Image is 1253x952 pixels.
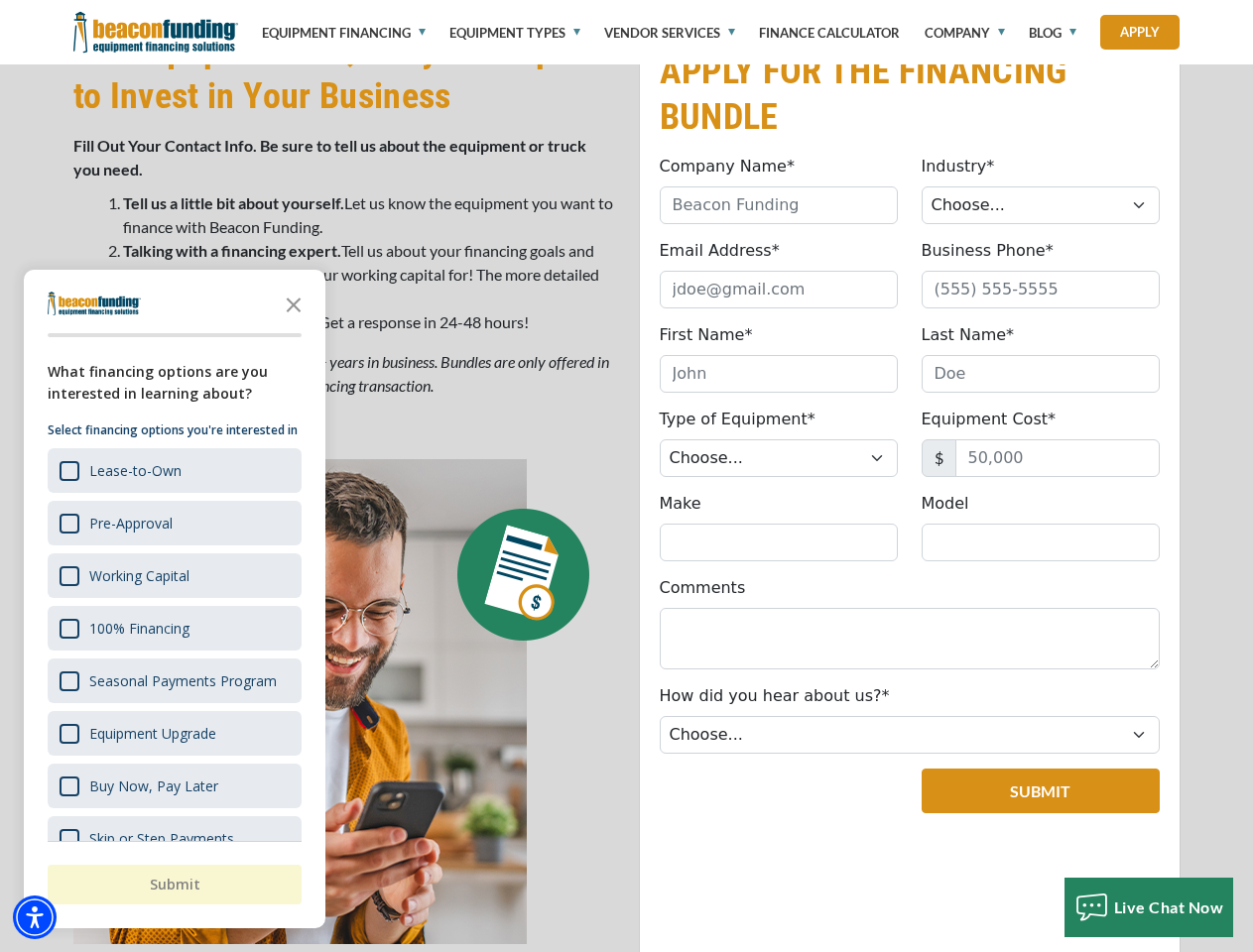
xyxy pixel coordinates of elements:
[660,155,795,178] label: Company Name*
[89,776,218,795] div: Buy Now, Pay Later
[660,355,898,393] input: John
[1100,15,1180,50] a: Apply
[48,292,141,315] img: Company logo
[660,49,1160,140] h2: APPLY FOR THE FINANCING BUNDLE
[89,671,277,690] div: Seasonal Payments Program
[89,619,189,638] div: 100% Financing
[48,764,302,808] div: Buy Now, Pay Later
[660,408,815,431] label: Type of Equipment*
[73,136,586,178] strong: Fill Out Your Contact Info. Be sure to tell us about the equipment or truck you need.
[24,270,325,928] div: Survey
[922,439,956,477] span: $
[48,606,302,651] div: 100% Financing
[660,239,780,263] label: Email Address*
[660,271,898,308] input: jdoe@gmail.com
[48,658,302,703] div: Seasonal Payments Program
[48,420,302,440] p: Select financing options you're interested in
[48,711,302,756] div: Equipment Upgrade
[89,514,173,533] div: Pre-Approval
[73,28,615,119] h2: Add Equipment & Qualify for Capital to Invest in Your Business
[123,241,341,260] strong: Talking with a financing expert.
[660,576,746,600] label: Comments
[48,553,302,598] div: Working Capital
[123,191,615,239] li: Let us know the equipment you want to finance with Beacon Funding.
[123,193,344,212] strong: Tell us a little bit about yourself.
[922,155,995,178] label: Industry*
[922,492,969,516] label: Model
[1114,897,1224,916] span: Live Chat Now
[89,566,189,585] div: Working Capital
[660,186,898,224] input: Beacon Funding
[922,271,1160,308] input: (555) 555-5555
[89,461,182,480] div: Lease-to-Own
[922,239,1054,263] label: Business Phone*
[922,323,1015,347] label: Last Name*
[1065,878,1234,937] button: Live Chat Now
[89,724,216,743] div: Equipment Upgrade
[123,310,615,334] li: Get a response in 24-48 hours!
[660,323,753,347] label: First Name*
[13,895,57,939] div: Accessibility Menu
[955,439,1160,477] input: 50,000
[73,352,609,395] em: *This offer applies to companies with 5+ years in business. Bundles are only offered in addition ...
[123,239,615,310] li: Tell us about your financing goals and what you would like to use your working capital for! The m...
[73,441,589,944] img: Man happy on phone
[660,684,890,708] label: How did you hear about us?*
[89,829,234,848] div: Skip or Step Payments
[922,769,1160,813] button: Submit
[48,816,302,861] div: Skip or Step Payments
[48,448,302,493] div: Lease-to-Own
[48,361,302,405] div: What financing options are you interested in learning about?
[48,865,302,904] button: Submit
[274,284,313,323] button: Close the survey
[922,355,1160,393] input: Doe
[922,408,1057,431] label: Equipment Cost*
[660,492,701,516] label: Make
[48,501,302,545] div: Pre-Approval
